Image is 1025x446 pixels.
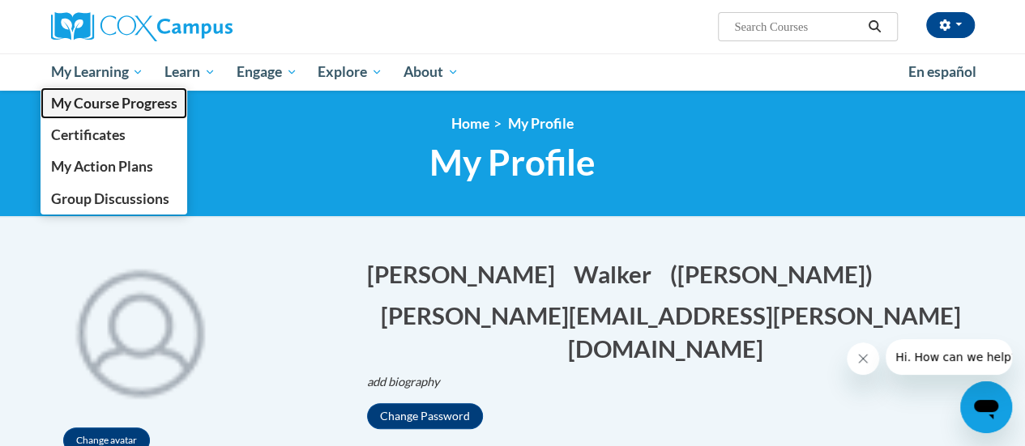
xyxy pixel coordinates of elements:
[41,87,188,119] a: My Course Progress
[39,53,987,91] div: Main menu
[393,53,469,91] a: About
[732,17,862,36] input: Search Courses
[237,62,297,82] span: Engage
[154,53,226,91] a: Learn
[51,12,233,41] img: Cox Campus
[926,12,975,38] button: Account Settings
[960,381,1012,433] iframe: Button to launch messaging window
[50,126,125,143] span: Certificates
[367,299,975,365] button: Edit email address
[429,141,596,184] span: My Profile
[367,375,440,389] i: add biography
[50,190,169,207] span: Group Discussions
[51,241,229,419] div: Click to change the profile picture
[50,62,143,82] span: My Learning
[847,342,879,375] iframe: Close message
[451,115,489,132] a: Home
[670,257,883,291] button: Edit screen name
[41,53,155,91] a: My Learning
[10,11,131,24] span: Hi. How can we help?
[886,339,1012,375] iframe: Message from company
[367,373,453,391] button: Edit biography
[307,53,393,91] a: Explore
[226,53,308,91] a: Engage
[367,403,483,429] button: Change Password
[404,62,459,82] span: About
[574,257,662,291] button: Edit last name
[908,63,976,80] span: En español
[51,241,229,419] img: profile avatar
[41,183,188,215] a: Group Discussions
[862,17,886,36] button: Search
[41,119,188,151] a: Certificates
[50,95,177,112] span: My Course Progress
[318,62,382,82] span: Explore
[508,115,574,132] span: My Profile
[898,55,987,89] a: En español
[50,158,152,175] span: My Action Plans
[367,257,566,291] button: Edit first name
[41,151,188,182] a: My Action Plans
[164,62,216,82] span: Learn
